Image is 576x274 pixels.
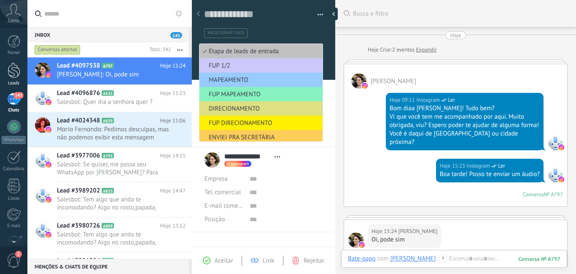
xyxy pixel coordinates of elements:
[160,117,186,125] span: Hoje 15:06
[466,162,490,170] span: Instagram
[57,98,170,106] span: Salesbot: Quer dia a senhora quer ?
[146,46,171,54] div: Total: 342
[558,176,564,182] img: instagram.svg
[205,216,225,222] span: Posição
[199,119,320,127] span: FUP DIRECIONAMENTO
[448,96,455,104] span: Ler
[199,62,320,70] span: FUP 1/2
[102,118,114,123] span: A839
[2,196,26,201] div: Listas
[390,96,417,104] div: Hoje 09:11
[13,92,23,99] span: 143
[205,188,241,196] span: Tel. comercial
[160,152,186,160] span: Hoje 14:55
[102,223,114,228] span: A809
[170,32,182,38] span: 143
[57,257,100,265] span: Lead #3981904
[27,182,192,217] a: Lead #3989202 A833 Hoje 14:47 Salesbot: Tem algo que anda te incomodando? Algo no rosto,papada, c...
[231,162,249,166] span: instagram
[558,144,564,150] img: instagram.svg
[57,71,170,79] span: [PERSON_NAME]: Oi, pode sim
[2,81,26,86] div: Leads
[199,133,320,141] span: ENVIEI PRA SECRETÁRIA
[160,187,186,195] span: Hoje 14:47
[392,46,415,54] span: 2 eventos
[102,153,114,158] span: A793
[353,10,568,18] span: Busca e filtro
[27,112,192,147] a: Lead #4024348 A839 Hoje 15:06 Mαriα Fernαndα: Pedimos desculpas, mas não podemos exibir esta mens...
[2,108,26,113] div: Chats
[519,255,560,263] div: 797
[205,199,243,213] button: E-mail comercial
[102,90,114,96] span: A525
[362,83,368,89] img: instagram.svg
[304,257,324,265] span: Rejeitar
[102,258,114,263] span: A802
[35,45,81,55] div: Conversas abertas
[27,85,192,112] a: Lead #4096876 A525 Hoje 15:23 Salesbot: Quer dia a senhora quer ?
[57,125,170,141] span: Mαriα Fernαndα: Pedimos desculpas, mas não podemos exibir esta mensagem devido a restrições do In...
[199,105,320,113] span: DIRECIONAMENTO
[371,236,438,244] div: Oi, pode sim
[57,222,100,230] span: Lead #3980726
[2,166,26,172] div: Calendário
[205,172,243,186] div: Empresa
[205,202,250,210] span: E-mail comercial
[57,62,100,70] span: Lead #4097538
[207,30,244,36] span: #adicionar tags
[57,160,170,176] span: Salesbot: Se quiser, me passa seu WhatsApp por [PERSON_NAME]? Para quando você precisar, tiver in...
[46,162,51,168] img: instagram.svg
[57,89,100,98] span: Lead #4096876
[27,217,192,252] a: Lead #3980726 A809 Hoje 13:12 Salesbot: Tem algo que anda te incomodando? Algo no rosto,papada, c...
[46,197,51,203] img: instagram.svg
[544,191,563,198] div: № A797
[416,96,440,104] span: Instagram
[57,231,170,247] span: Salesbot: Tem algo que anda te incomodando? Algo no rosto,papada, contorno, bigode chinês, lábios...
[199,76,320,84] span: MAPEAMENTO
[160,257,186,265] span: Hoje 13:12
[2,50,26,56] div: Painel
[199,90,320,98] span: FUP MAPEAMENTO
[2,223,26,229] div: E-mail
[27,147,192,182] a: Lead #3977006 A793 Hoje 14:55 Salesbot: Se quiser, me passa seu WhatsApp por [PERSON_NAME]? Para ...
[368,46,380,54] div: Hoje
[450,31,461,39] div: Hoje
[102,188,114,193] span: A833
[548,167,563,182] span: Instagram
[57,117,100,125] span: Lead #4024348
[57,195,170,212] span: Salesbot: Tem algo que anda te incomodando? Algo no rosto,papada, contorno, bigode chinês, lábios...
[548,135,563,150] span: Instagram
[160,222,186,230] span: Hoje 13:12
[440,162,467,170] div: Hoje 15:23
[199,47,320,55] span: Etapa de leads de entrada
[368,46,437,54] div: Criar:
[27,27,189,42] div: Inbox
[8,18,19,24] span: Conta
[498,162,505,170] span: Ler
[329,8,338,20] div: ocultar
[390,104,540,113] div: Bom diaa [PERSON_NAME]! Tudo bem?
[523,191,544,198] div: Conversa
[205,186,241,199] button: Tel. comercial
[46,72,51,78] img: instagram.svg
[57,187,100,195] span: Lead #3989202
[27,259,189,274] div: Menções & Chats de equipe
[351,73,366,89] span: Amanda Ribeiro
[440,170,540,179] div: Boa tarde! Posso te enviar um áudio?
[46,99,51,105] img: instagram.svg
[263,257,274,265] span: Link
[390,130,540,146] div: Você é daqui de [GEOGRAPHIC_DATA] ou cidade próxima?
[390,113,540,130] div: Vi que você tem me acompanhado por aqui. Muito obrigada, viu? Espero poder te ajudar de alguma fo...
[390,255,436,262] div: Amanda Ribeiro
[371,77,416,85] span: Amanda Ribeiro
[46,127,51,133] img: instagram.svg
[398,227,438,236] span: Amanda Ribeiro
[215,257,233,265] span: Aceitar
[377,255,389,263] span: com
[160,89,186,98] span: Hoje 15:23
[348,233,363,248] span: Amanda Ribeiro
[2,136,26,144] div: WhatsApp
[371,227,398,236] div: Hoje 15:24
[102,63,114,68] span: A797
[46,232,51,238] img: instagram.svg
